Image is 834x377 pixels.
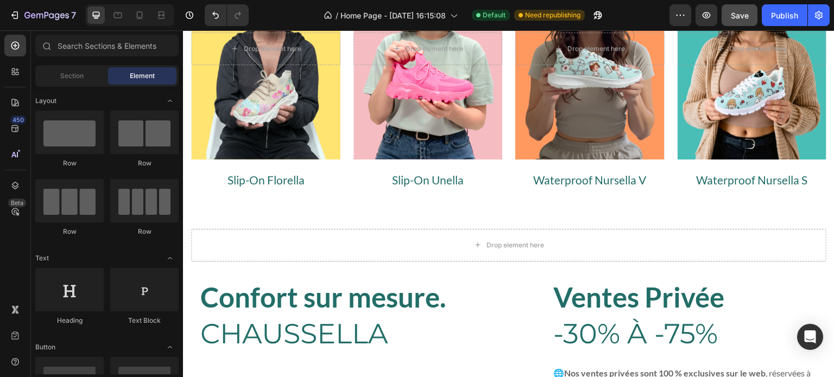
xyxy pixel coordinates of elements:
[60,71,84,81] span: Section
[336,10,338,21] span: /
[35,253,49,263] span: Text
[496,141,643,158] p: Waterproof Nursella S
[35,316,104,325] div: Heading
[333,141,481,158] p: Waterproof Nursella V
[110,158,179,168] div: Row
[483,10,506,20] span: Default
[771,10,798,21] div: Publish
[731,11,749,20] span: Save
[35,35,179,56] input: Search Sections & Elements
[161,338,179,356] span: Toggle open
[10,116,26,124] div: 450
[35,227,104,237] div: Row
[8,199,26,207] div: Beta
[304,210,361,219] div: Drop element here
[340,10,446,21] span: Home Page - [DATE] 16:15:08
[110,227,179,237] div: Row
[16,284,282,322] h2: Chaussella
[4,4,81,26] button: 7
[205,4,249,26] div: Undo/Redo
[35,158,104,168] div: Row
[35,96,56,106] span: Layout
[71,9,76,22] p: 7
[369,284,635,322] h2: -30% à -75%
[722,4,757,26] button: Save
[547,14,604,23] div: Drop element here
[161,250,179,267] span: Toggle open
[35,342,55,352] span: Button
[370,250,541,283] strong: Ventes Privée
[161,92,179,110] span: Toggle open
[797,324,823,350] div: Open Intercom Messenger
[110,316,179,325] div: Text Block
[525,10,580,20] span: Need republishing
[370,336,634,362] p: 🌐 , réservées à celles qui veulent le meilleur sans payer le prix fort.
[183,30,834,377] iframe: Design area
[381,337,583,348] strong: Nos ventes privées sont 100 % exclusives sur le web
[130,71,155,81] span: Element
[17,250,263,283] strong: Confort sur mesure.
[762,4,807,26] button: Publish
